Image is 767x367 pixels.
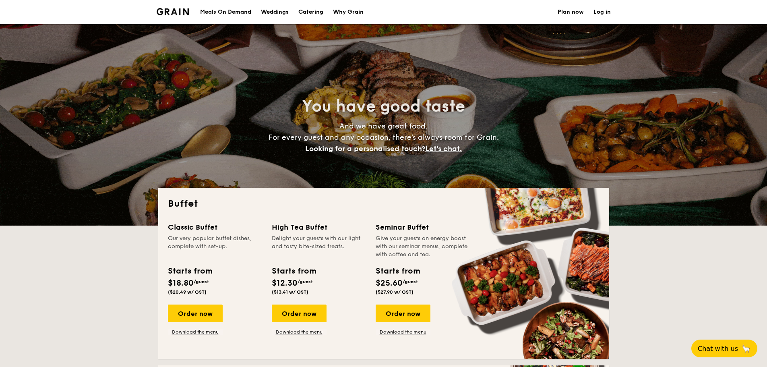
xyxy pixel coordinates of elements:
[168,305,223,322] div: Order now
[194,279,209,284] span: /guest
[376,305,430,322] div: Order now
[168,197,600,210] h2: Buffet
[168,222,262,233] div: Classic Buffet
[168,329,223,335] a: Download the menu
[691,340,757,357] button: Chat with us🦙
[741,344,751,353] span: 🦙
[425,144,462,153] span: Let's chat.
[269,122,499,153] span: And we have great food. For every guest and any occasion, there’s always room for Grain.
[168,289,207,295] span: ($20.49 w/ GST)
[272,329,327,335] a: Download the menu
[376,329,430,335] a: Download the menu
[272,305,327,322] div: Order now
[272,222,366,233] div: High Tea Buffet
[376,265,420,277] div: Starts from
[157,8,189,15] img: Grain
[698,345,738,352] span: Chat with us
[376,289,413,295] span: ($27.90 w/ GST)
[376,222,470,233] div: Seminar Buffet
[302,97,465,116] span: You have good taste
[272,265,316,277] div: Starts from
[157,8,189,15] a: Logotype
[376,234,470,259] div: Give your guests an energy boost with our seminar menus, complete with coffee and tea.
[305,144,425,153] span: Looking for a personalised touch?
[376,278,403,288] span: $25.60
[168,278,194,288] span: $18.80
[272,278,298,288] span: $12.30
[168,234,262,259] div: Our very popular buffet dishes, complete with set-up.
[403,279,418,284] span: /guest
[272,234,366,259] div: Delight your guests with our light and tasty bite-sized treats.
[168,265,212,277] div: Starts from
[272,289,308,295] span: ($13.41 w/ GST)
[298,279,313,284] span: /guest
